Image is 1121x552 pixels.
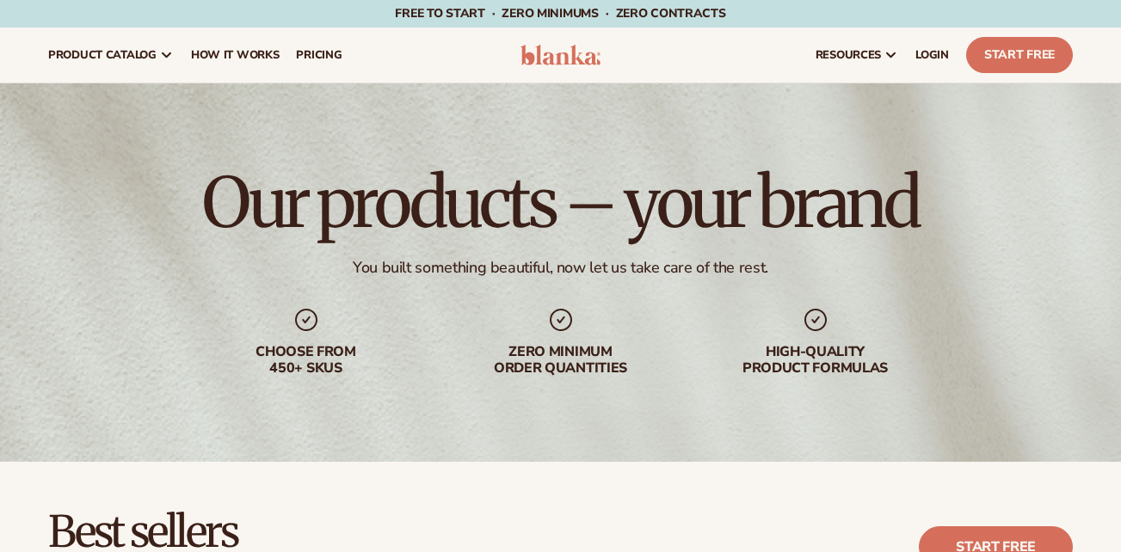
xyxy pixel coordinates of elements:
a: Start Free [966,37,1073,73]
h1: Our products – your brand [202,169,918,237]
a: resources [807,28,907,83]
a: product catalog [40,28,182,83]
div: Zero minimum order quantities [451,344,671,377]
div: You built something beautiful, now let us take care of the rest. [353,258,768,278]
a: How It Works [182,28,288,83]
img: logo [520,45,601,65]
div: Choose from 450+ Skus [196,344,416,377]
span: product catalog [48,48,157,62]
span: resources [816,48,881,62]
div: High-quality product formulas [705,344,926,377]
span: LOGIN [915,48,949,62]
a: LOGIN [907,28,958,83]
span: Free to start · ZERO minimums · ZERO contracts [395,5,725,21]
span: pricing [296,48,342,62]
span: How It Works [191,48,280,62]
a: pricing [287,28,350,83]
